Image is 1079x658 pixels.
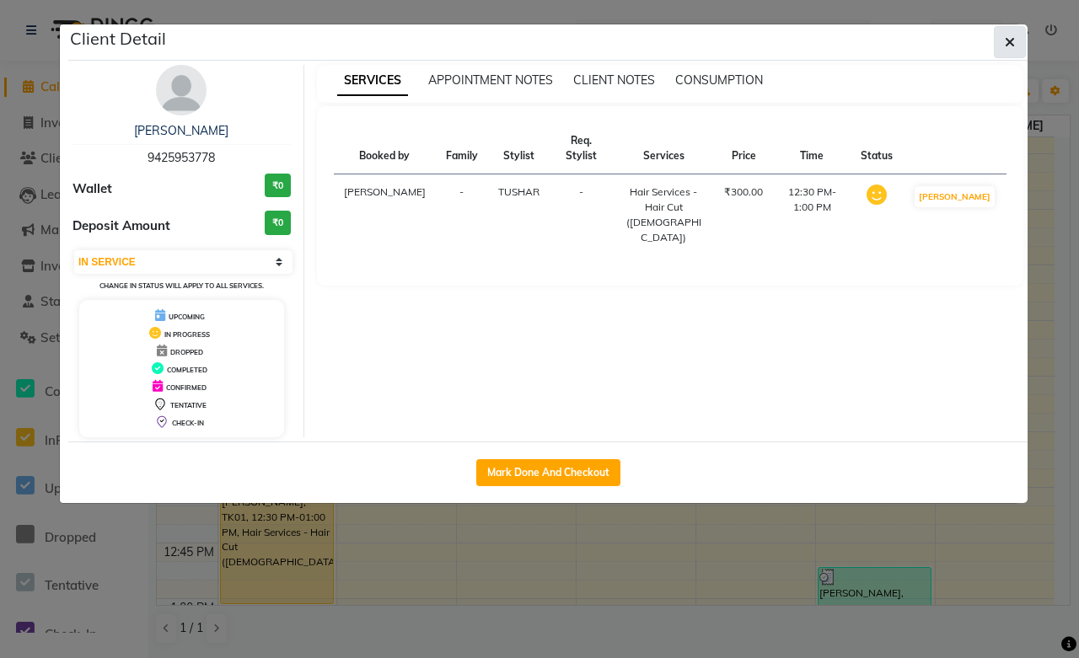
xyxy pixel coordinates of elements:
[773,174,851,256] td: 12:30 PM-1:00 PM
[334,174,436,256] td: [PERSON_NAME]
[167,366,207,374] span: COMPLETED
[436,174,488,256] td: -
[99,281,264,290] small: Change in status will apply to all services.
[773,123,851,174] th: Time
[166,383,207,392] span: CONFIRMED
[72,179,112,199] span: Wallet
[550,174,614,256] td: -
[170,348,203,356] span: DROPPED
[70,26,166,51] h5: Client Detail
[169,313,205,321] span: UPCOMING
[623,185,704,245] div: Hair Services - Hair Cut ([DEMOGRAPHIC_DATA])
[337,66,408,96] span: SERVICES
[134,123,228,138] a: [PERSON_NAME]
[573,72,655,88] span: CLIENT NOTES
[915,186,995,207] button: [PERSON_NAME]
[334,123,436,174] th: Booked by
[265,211,291,235] h3: ₹0
[72,217,170,236] span: Deposit Amount
[164,330,210,339] span: IN PROGRESS
[148,150,215,165] span: 9425953778
[172,419,204,427] span: CHECK-IN
[488,123,550,174] th: Stylist
[613,123,714,174] th: Services
[436,123,488,174] th: Family
[476,459,620,486] button: Mark Done And Checkout
[156,65,207,115] img: avatar
[714,123,773,174] th: Price
[675,72,763,88] span: CONSUMPTION
[550,123,614,174] th: Req. Stylist
[265,174,291,198] h3: ₹0
[724,185,763,200] div: ₹300.00
[170,401,207,409] span: TENTATIVE
[428,72,553,88] span: APPOINTMENT NOTES
[851,123,903,174] th: Status
[498,185,539,198] span: TUSHAR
